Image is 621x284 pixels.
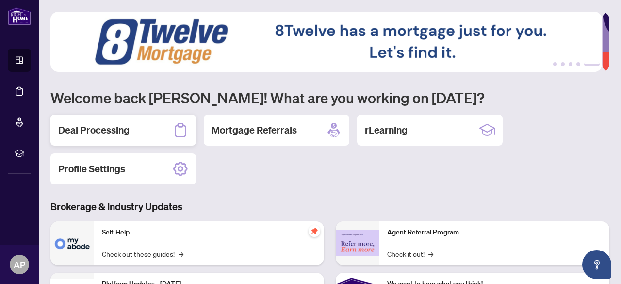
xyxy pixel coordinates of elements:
[387,249,433,259] a: Check it out!→
[58,123,130,137] h2: Deal Processing
[50,88,609,107] h1: Welcome back [PERSON_NAME]! What are you working on [DATE]?
[553,62,557,66] button: 1
[365,123,408,137] h2: rLearning
[336,230,379,256] img: Agent Referral Program
[561,62,565,66] button: 2
[582,250,611,279] button: Open asap
[14,258,25,271] span: AP
[428,249,433,259] span: →
[58,162,125,176] h2: Profile Settings
[102,227,316,238] p: Self-Help
[309,225,320,237] span: pushpin
[50,221,94,265] img: Self-Help
[179,249,183,259] span: →
[212,123,297,137] h2: Mortgage Referrals
[102,249,183,259] a: Check out these guides!→
[387,227,602,238] p: Agent Referral Program
[576,62,580,66] button: 4
[50,200,609,214] h3: Brokerage & Industry Updates
[584,62,600,66] button: 5
[8,7,31,25] img: logo
[569,62,572,66] button: 3
[50,12,602,72] img: Slide 4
